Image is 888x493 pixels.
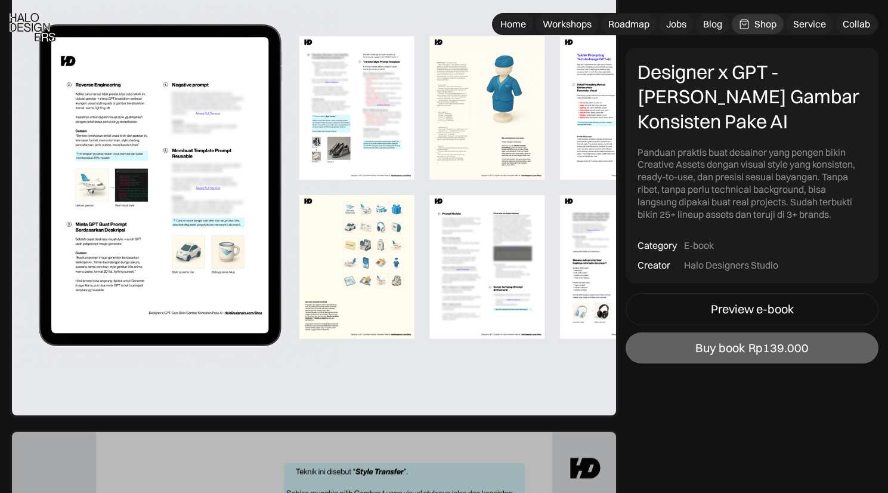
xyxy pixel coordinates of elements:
a: Workshops [536,14,599,34]
div: E-book [684,240,714,252]
div: Roadmap [608,18,649,30]
div: Designer x GPT - [PERSON_NAME] Gambar Konsisten Pake AI [638,60,867,134]
div: Preview e-book [711,302,794,316]
div: Buy book [695,341,745,355]
a: Service [786,14,833,34]
div: Blog [703,18,722,30]
div: Rp139.000 [748,341,809,355]
div: Category [638,240,677,252]
a: Shop [732,14,784,34]
div: Collab [843,18,870,30]
a: Collab [836,14,877,34]
a: Roadmap [601,14,657,34]
a: Preview e-book [626,293,878,325]
div: Service [793,18,826,30]
a: Blog [696,14,729,34]
div: Shop [754,18,776,30]
div: Panduan praktis buat desainer yang pengen bikin Creative Assets dengan visual style yang konsiste... [638,146,867,221]
div: Creator [638,259,670,272]
a: Jobs [659,14,694,34]
a: Buy bookRp139.000 [626,332,878,363]
div: Halo Designers Studio [684,259,778,272]
a: Home [493,14,533,34]
div: Workshops [543,18,592,30]
div: Jobs [666,18,686,30]
div: Home [500,18,526,30]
